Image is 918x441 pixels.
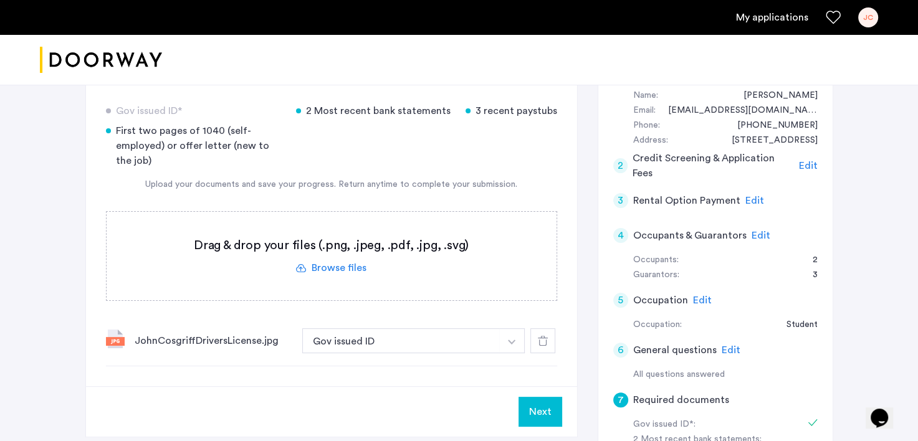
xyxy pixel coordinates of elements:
[858,7,878,27] div: JC
[633,103,656,118] div: Email:
[106,103,281,118] div: Gov issued ID*
[466,103,557,118] div: 3 recent paystubs
[40,37,162,83] img: logo
[613,193,628,208] div: 3
[106,178,557,191] div: Upload your documents and save your progress. Return anytime to complete your submission.
[774,318,818,333] div: Student
[519,397,562,427] button: Next
[106,330,125,348] img: file
[656,103,818,118] div: cosgriffjack@gmail.com
[633,228,747,243] h5: Occupants & Guarantors
[866,391,906,429] iframe: chat widget
[752,230,770,240] span: Edit
[613,392,628,407] div: 7
[40,37,162,83] a: Cazamio logo
[633,133,668,148] div: Address:
[633,318,682,333] div: Occupation:
[633,193,740,208] h5: Rental Option Payment
[799,161,818,171] span: Edit
[731,88,818,103] div: John Cosgriff
[800,253,818,268] div: 2
[633,151,794,181] h5: Credit Screening & Application Fees
[633,118,660,133] div: Phone:
[499,328,525,353] button: button
[633,392,729,407] h5: Required documents
[302,328,500,353] button: button
[613,293,628,308] div: 5
[106,123,281,168] div: First two pages of 1040 (self-employed) or offer letter (new to the job)
[722,345,740,355] span: Edit
[633,417,790,432] div: Gov issued ID*:
[613,158,628,173] div: 2
[800,268,818,283] div: 3
[508,339,515,344] img: arrow
[725,118,818,133] div: +17203206979
[826,10,841,25] a: Favorites
[633,268,679,283] div: Guarantors:
[135,333,292,348] div: JohnCosgriffDriversLicense.jpg
[633,343,717,358] h5: General questions
[633,367,818,382] div: All questions answered
[719,133,818,148] div: 1024 Lafayette Street
[613,228,628,243] div: 4
[633,293,688,308] h5: Occupation
[745,196,764,206] span: Edit
[736,10,808,25] a: My application
[613,343,628,358] div: 6
[633,253,679,268] div: Occupants:
[633,88,658,103] div: Name:
[296,103,451,118] div: 2 Most recent bank statements
[693,295,712,305] span: Edit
